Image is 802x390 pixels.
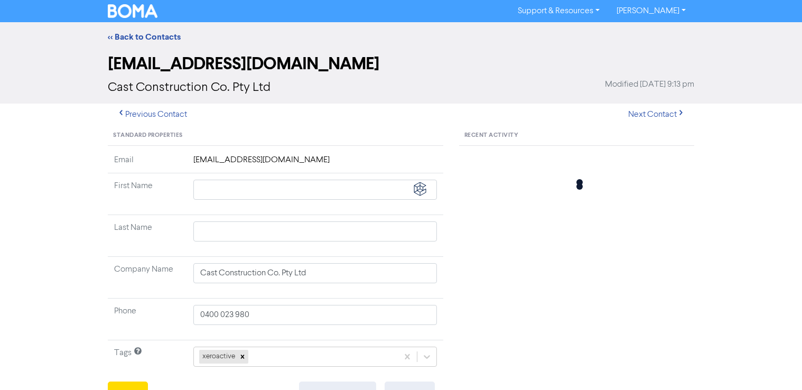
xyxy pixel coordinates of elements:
[108,104,196,126] button: Previous Contact
[108,257,187,299] td: Company Name
[108,173,187,215] td: First Name
[619,104,694,126] button: Next Contact
[108,32,181,42] a: << Back to Contacts
[187,154,443,173] td: [EMAIL_ADDRESS][DOMAIN_NAME]
[108,154,187,173] td: Email
[608,3,694,20] a: [PERSON_NAME]
[605,78,694,91] span: Modified [DATE] 9:13 pm
[108,340,187,382] td: Tags
[108,81,271,94] span: Cast Construction Co. Pty Ltd
[108,299,187,340] td: Phone
[108,126,443,146] div: Standard Properties
[199,350,237,364] div: xeroactive
[108,215,187,257] td: Last Name
[108,54,694,74] h2: [EMAIL_ADDRESS][DOMAIN_NAME]
[749,339,802,390] iframe: Chat Widget
[108,4,157,18] img: BOMA Logo
[509,3,608,20] a: Support & Resources
[459,126,694,146] div: Recent Activity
